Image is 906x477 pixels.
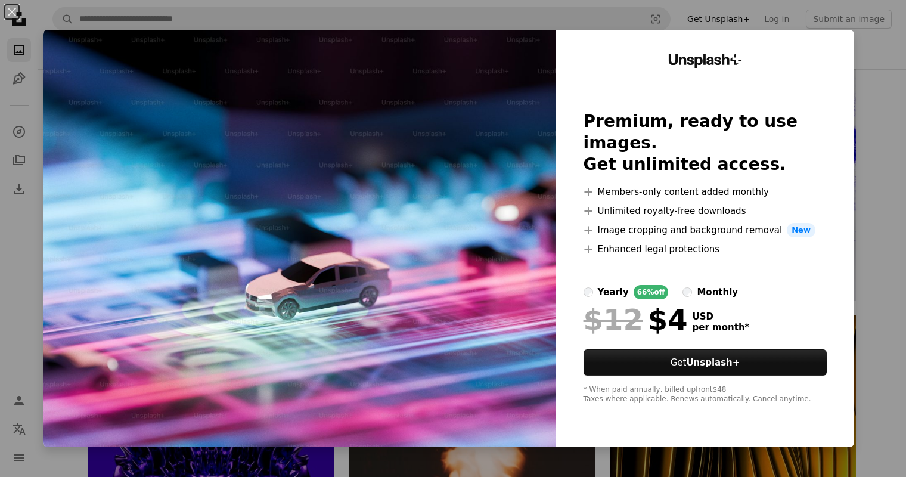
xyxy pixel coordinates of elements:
[584,223,827,237] li: Image cropping and background removal
[584,304,688,335] div: $4
[584,185,827,199] li: Members-only content added monthly
[584,204,827,218] li: Unlimited royalty-free downloads
[693,322,750,333] span: per month *
[584,111,827,175] h2: Premium, ready to use images. Get unlimited access.
[584,349,827,376] button: GetUnsplash+
[787,223,815,237] span: New
[682,287,692,297] input: monthly
[686,357,740,368] strong: Unsplash+
[598,285,629,299] div: yearly
[584,304,643,335] span: $12
[584,242,827,256] li: Enhanced legal protections
[693,311,750,322] span: USD
[584,287,593,297] input: yearly66%off
[634,285,669,299] div: 66% off
[584,385,827,404] div: * When paid annually, billed upfront $48 Taxes where applicable. Renews automatically. Cancel any...
[697,285,738,299] div: monthly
